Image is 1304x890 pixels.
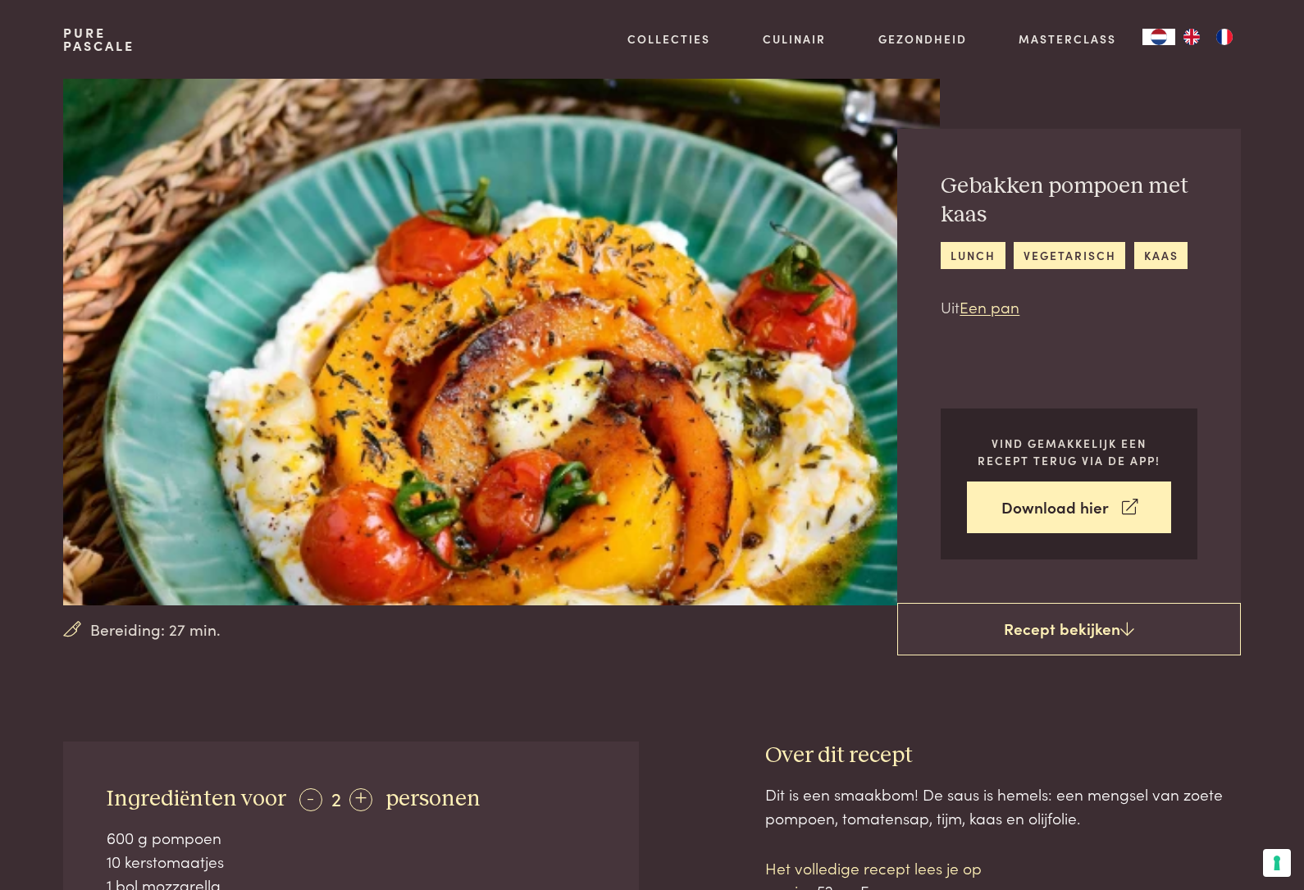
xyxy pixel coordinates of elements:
[1175,29,1208,45] a: EN
[331,784,341,811] span: 2
[1208,29,1241,45] a: FR
[941,295,1197,319] p: Uit
[1019,30,1116,48] a: Masterclass
[960,295,1019,317] a: Een pan
[765,742,1241,770] h3: Over dit recept
[1263,849,1291,877] button: Uw voorkeuren voor toestemming voor trackingtechnologieën
[1134,242,1188,269] a: kaas
[299,788,322,811] div: -
[63,26,135,52] a: PurePascale
[941,242,1005,269] a: lunch
[897,603,1241,655] a: Recept bekijken
[90,618,221,641] span: Bereiding: 27 min.
[1142,29,1175,45] a: NL
[107,826,595,850] div: 600 g pompoen
[107,850,595,874] div: 10 kerstomaatjes
[941,172,1197,229] h2: Gebakken pompoen met kaas
[967,435,1171,468] p: Vind gemakkelijk een recept terug via de app!
[967,482,1171,533] a: Download hier
[1142,29,1241,45] aside: Language selected: Nederlands
[765,783,1241,829] div: Dit is een smaakbom! De saus is hemels: een mengsel van zoete pompoen, tomatensap, tijm, kaas en ...
[1175,29,1241,45] ul: Language list
[763,30,826,48] a: Culinair
[349,788,372,811] div: +
[1142,29,1175,45] div: Language
[107,787,286,810] span: Ingrediënten voor
[878,30,967,48] a: Gezondheid
[1014,242,1125,269] a: vegetarisch
[627,30,710,48] a: Collecties
[385,787,481,810] span: personen
[63,79,940,605] img: Gebakken pompoen met kaas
